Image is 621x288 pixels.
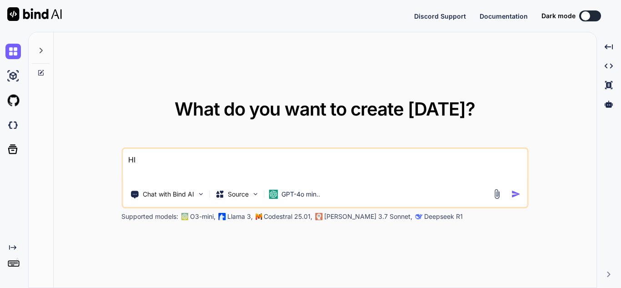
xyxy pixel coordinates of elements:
[121,212,178,221] p: Supported models:
[5,93,21,108] img: githubLight
[255,213,262,220] img: Mistral-AI
[281,190,320,199] p: GPT-4o min..
[315,213,322,220] img: claude
[414,12,466,20] span: Discord Support
[5,68,21,84] img: ai-studio
[414,11,466,21] button: Discord Support
[415,213,422,220] img: claude
[123,149,527,182] textarea: HI
[5,117,21,133] img: darkCloudIdeIcon
[143,190,194,199] p: Chat with Bind AI
[480,12,528,20] span: Documentation
[480,11,528,21] button: Documentation
[491,189,502,199] img: attachment
[541,11,576,20] span: Dark mode
[7,7,62,21] img: Bind AI
[5,44,21,59] img: chat
[324,212,412,221] p: [PERSON_NAME] 3.7 Sonnet,
[218,213,225,220] img: Llama2
[264,212,312,221] p: Codestral 25.01,
[190,212,215,221] p: O3-mini,
[228,190,249,199] p: Source
[424,212,463,221] p: Deepseek R1
[511,189,521,199] img: icon
[197,190,205,198] img: Pick Tools
[251,190,259,198] img: Pick Models
[269,190,278,199] img: GPT-4o mini
[175,98,475,120] span: What do you want to create [DATE]?
[227,212,253,221] p: Llama 3,
[181,213,188,220] img: GPT-4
